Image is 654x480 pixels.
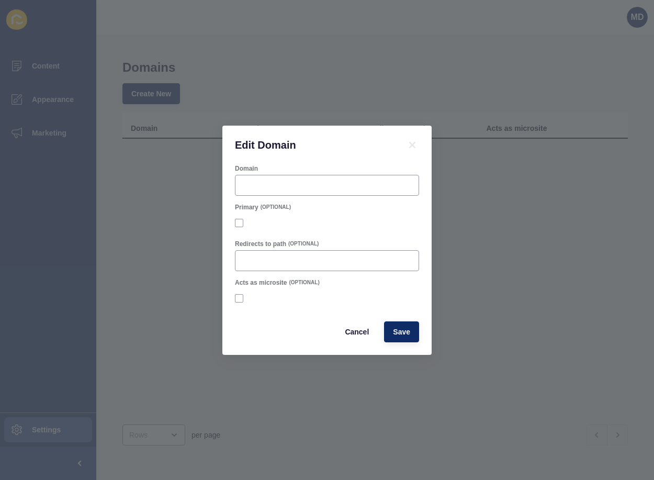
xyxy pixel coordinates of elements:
label: Redirects to path [235,240,286,248]
span: Save [393,327,410,337]
h1: Edit Domain [235,138,393,152]
span: Cancel [345,327,369,337]
label: Primary [235,203,258,211]
span: (OPTIONAL) [289,279,319,286]
label: Acts as microsite [235,278,287,287]
button: Cancel [336,321,378,342]
button: Save [384,321,419,342]
label: Domain [235,164,258,173]
span: (OPTIONAL) [288,240,319,248]
span: (OPTIONAL) [261,204,291,211]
